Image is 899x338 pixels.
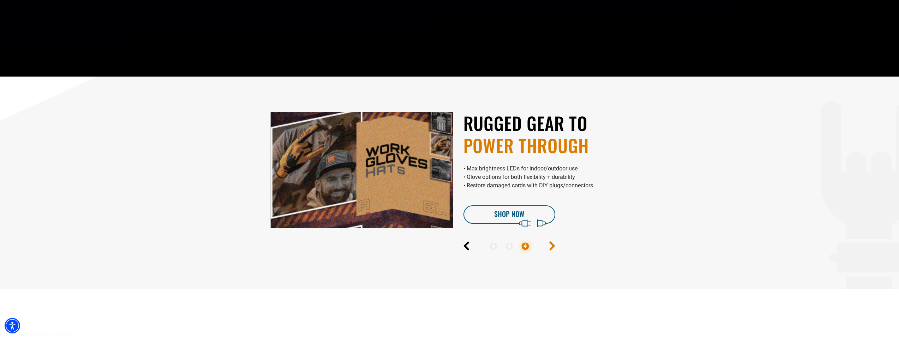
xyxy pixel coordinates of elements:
h2: RUGGED GEAR TO [463,112,646,156]
img: A looping animation of a stylized kitchen scene with bowls and a caution sign. [271,112,453,228]
button: Next [549,241,555,251]
a: SHOP NOW [463,205,555,224]
p: • Max brightness LEDs for indoor/outdoor use • Glove options for both flexibility + durability • ... [463,164,646,190]
button: Previous [463,241,469,251]
div: Accessibility Menu [5,318,20,333]
span: POWER THROUGH [463,134,646,156]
